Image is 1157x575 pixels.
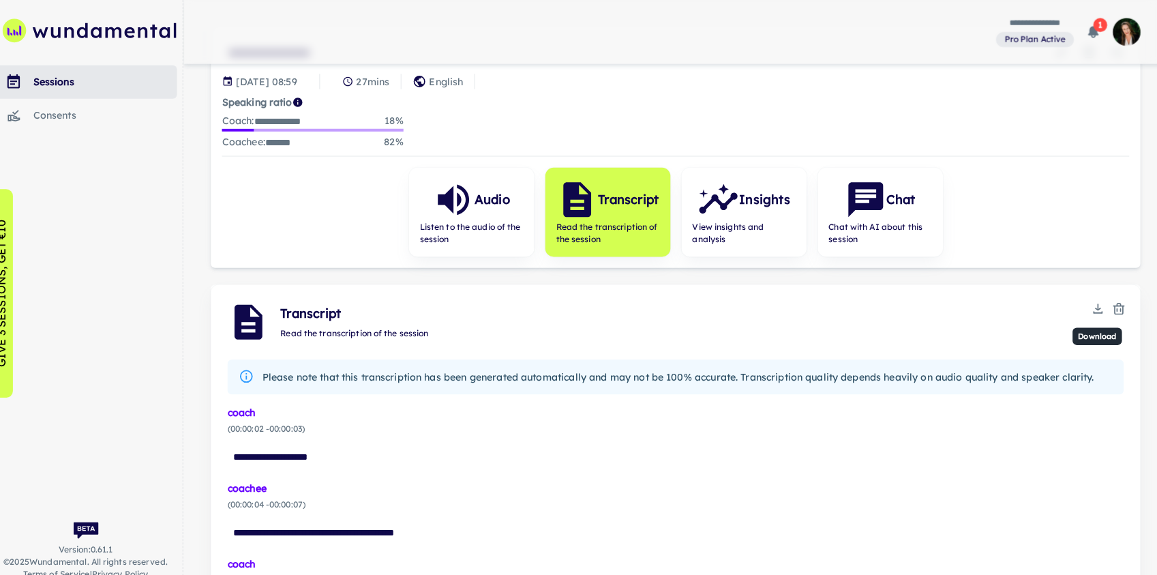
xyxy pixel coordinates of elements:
div: coach [235,398,1113,412]
a: Terms of Service [34,558,100,568]
img: photoURL [1102,18,1130,45]
div: sessions [44,73,185,88]
a: consents [5,97,185,130]
div: coachee [235,472,1113,486]
span: Transcript [286,298,1078,317]
h6: Transcript [598,186,657,205]
span: Read the transcription of the session [557,216,658,241]
span: View and manage your current plan and billing details. [988,31,1064,45]
p: Coach : [229,110,306,126]
div: consents [44,106,185,121]
h6: Chat [881,186,909,205]
span: Listen to the audio of the session [423,216,524,241]
span: | [34,557,157,570]
strong: Speaking ratio [229,94,298,106]
div: Please note that this transcription has been generated automatically and may not be 100% accurate... [269,357,1084,383]
button: ChatChat with AI about this session [813,164,936,252]
span: View insights and analysis [691,216,792,241]
a: sessions [5,64,185,97]
span: ( 00:00:02 - 00:00:03 ) [235,415,1113,427]
span: © 2025 Wundamental. All rights reserved. [15,545,176,557]
button: 1 [1070,18,1097,45]
h6: Insights [736,186,786,205]
p: Session date [243,72,303,87]
h6: Audio [477,186,511,205]
div: Download [1064,321,1112,338]
p: English [432,72,466,87]
button: InsightsView insights and analysis [680,164,802,252]
span: Read the transcription of the session [286,321,432,331]
p: 82 % [388,132,407,147]
span: ( 00:00:04 - 00:00:07 ) [235,489,1113,501]
div: coach [235,546,1113,561]
button: AudioListen to the audio of the session [412,164,535,252]
span: Pro Plan Active [991,33,1062,45]
button: TranscriptRead the transcription of the session [546,164,669,252]
button: Download [1078,293,1098,313]
p: GIVE 3 SESSIONS, GET €10 [4,216,20,360]
span: 1 [1083,18,1097,31]
a: View and manage your current plan and billing details. [988,30,1064,47]
p: 27 mins [361,72,393,87]
span: Version: 0.61.1 [69,533,122,545]
button: Delete [1098,293,1119,313]
svg: Coach/coachee ideal ratio of speaking is roughly 20:80. Mentor/mentee ideal ratio of speaking is ... [298,95,309,106]
a: Privacy Policy [102,558,157,568]
span: Chat with AI about this session [824,216,925,241]
p: Coachee : [229,132,297,147]
p: 18 % [389,110,407,126]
